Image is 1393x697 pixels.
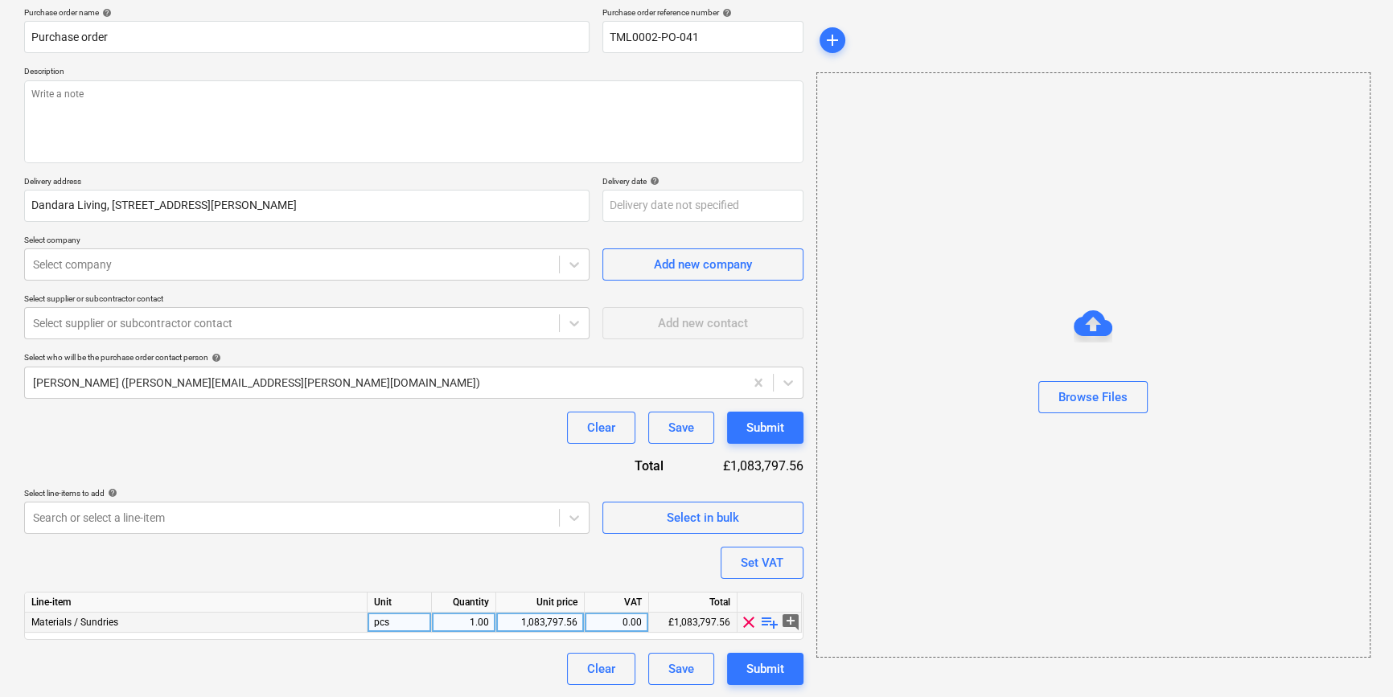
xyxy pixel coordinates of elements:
[503,613,577,633] div: 1,083,797.56
[432,592,496,613] div: Quantity
[602,248,803,281] button: Add new company
[24,488,590,498] div: Select line-items to add
[689,457,803,475] div: £1,083,797.56
[602,190,803,222] input: Delivery date not specified
[602,21,803,53] input: Reference number
[648,412,714,444] button: Save
[654,254,752,275] div: Add new company
[823,31,842,50] span: add
[648,653,714,685] button: Save
[24,293,590,307] p: Select supplier or subcontractor contact
[24,176,590,190] p: Delivery address
[727,653,803,685] button: Submit
[649,613,738,633] div: £1,083,797.56
[602,502,803,534] button: Select in bulk
[24,7,590,18] div: Purchase order name
[24,352,803,363] div: Select who will be the purchase order contact person
[567,653,635,685] button: Clear
[24,190,590,222] input: Delivery address
[25,592,368,613] div: Line-item
[746,417,784,438] div: Submit
[781,613,800,632] span: add_comment
[208,353,221,363] span: help
[649,592,738,613] div: Total
[647,176,660,186] span: help
[24,66,803,80] p: Description
[760,613,779,632] span: playlist_add
[721,547,803,579] button: Set VAT
[1038,381,1148,413] button: Browse Files
[668,658,694,679] div: Save
[739,613,758,632] span: clear
[99,8,112,18] span: help
[602,7,803,18] div: Purchase order reference number
[727,412,803,444] button: Submit
[816,72,1370,658] div: Browse Files
[741,552,783,573] div: Set VAT
[1313,620,1393,697] iframe: Chat Widget
[585,592,649,613] div: VAT
[368,592,432,613] div: Unit
[719,8,732,18] span: help
[438,613,489,633] div: 1.00
[368,613,432,633] div: pcs
[591,613,642,633] div: 0.00
[602,176,803,187] div: Delivery date
[594,457,690,475] div: Total
[587,417,615,438] div: Clear
[587,658,615,679] div: Clear
[1058,387,1128,408] div: Browse Files
[105,488,117,498] span: help
[567,412,635,444] button: Clear
[24,21,590,53] input: Document name
[667,507,739,528] div: Select in bulk
[746,658,784,679] div: Submit
[31,617,118,628] span: Materials / Sundries
[496,592,585,613] div: Unit price
[24,235,590,248] p: Select company
[668,417,694,438] div: Save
